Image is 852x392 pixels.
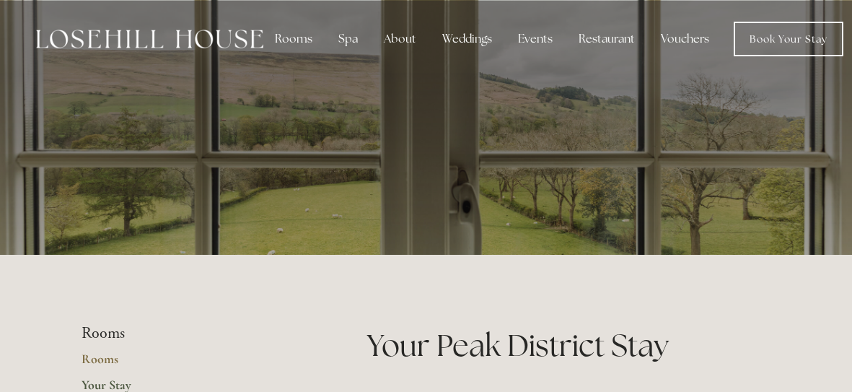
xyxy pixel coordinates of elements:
a: Vouchers [649,25,721,53]
li: Rooms [82,324,219,343]
div: Rooms [263,25,324,53]
a: Book Your Stay [734,22,843,56]
a: Rooms [82,351,219,377]
div: Events [506,25,564,53]
div: Weddings [431,25,504,53]
img: Losehill House [36,30,263,48]
div: Spa [327,25,369,53]
h1: Your Peak District Stay [265,324,771,367]
div: About [372,25,428,53]
div: Restaurant [567,25,646,53]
